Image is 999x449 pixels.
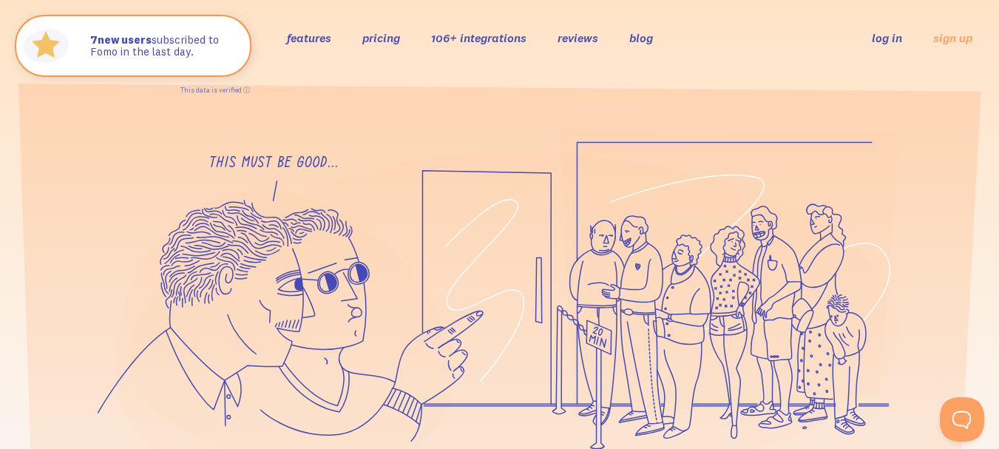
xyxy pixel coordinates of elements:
[362,30,400,45] a: pricing
[90,33,152,47] strong: new users
[431,30,526,45] a: 106+ integrations
[90,34,235,58] p: subscribed to Fomo in the last day.
[180,86,250,94] a: This data is verified ⓘ
[933,30,972,46] a: sign up
[558,30,598,45] a: reviews
[19,19,72,72] img: Fomo
[872,30,902,45] a: log in
[629,30,653,45] a: blog
[90,34,98,47] span: 7
[940,397,984,442] iframe: Help Scout Beacon - Open
[287,30,331,45] a: features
